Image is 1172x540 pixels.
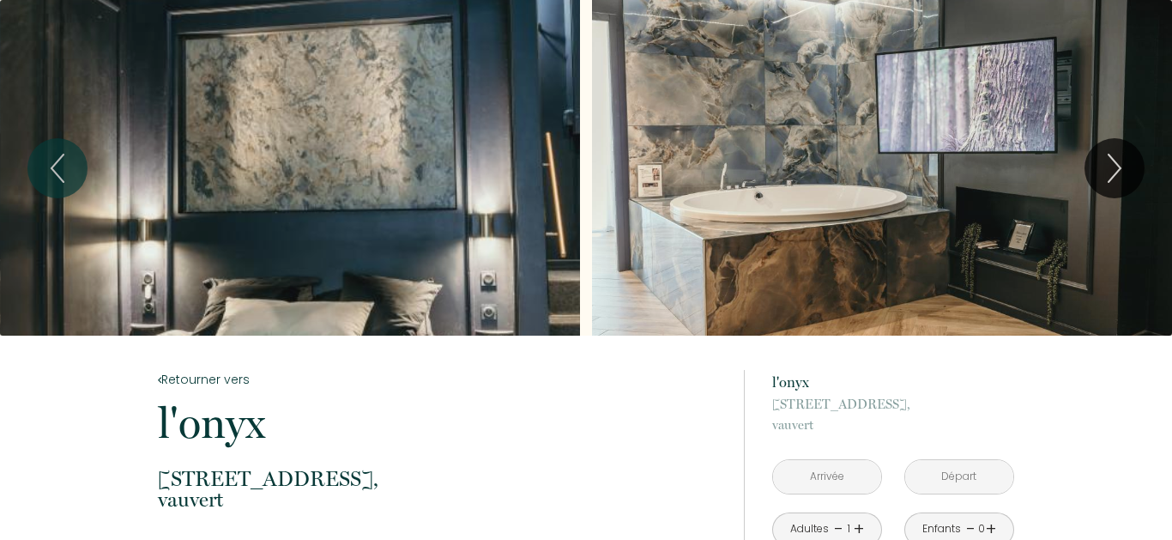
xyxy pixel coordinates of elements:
[772,394,1014,415] span: [STREET_ADDRESS],
[1084,138,1145,198] button: Next
[844,521,853,537] div: 1
[158,402,721,445] p: l'onyx
[790,521,829,537] div: Adultes
[977,521,986,537] div: 0
[905,460,1013,494] input: Départ
[27,138,88,198] button: Previous
[158,469,721,510] p: vauvert
[158,370,721,389] a: Retourner vers
[772,394,1014,435] p: vauvert
[922,521,961,537] div: Enfants
[773,460,881,494] input: Arrivée
[772,370,1014,394] p: l'onyx
[158,469,721,489] span: [STREET_ADDRESS],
